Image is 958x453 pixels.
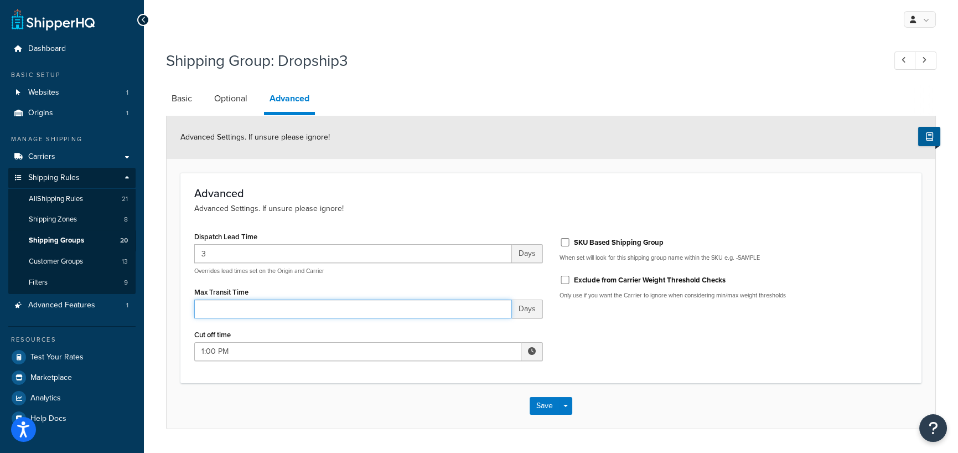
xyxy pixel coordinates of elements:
[8,189,136,209] a: AllShipping Rules21
[28,88,59,97] span: Websites
[8,168,136,294] li: Shipping Rules
[180,131,330,143] span: Advanced Settings. If unsure please ignore!
[166,85,198,112] a: Basic
[122,257,128,266] span: 13
[8,147,136,167] a: Carriers
[919,414,947,442] button: Open Resource Center
[126,301,128,310] span: 1
[124,215,128,224] span: 8
[8,83,136,103] a: Websites1
[166,50,874,71] h1: Shipping Group: Dropship3
[8,347,136,367] a: Test Your Rates
[194,187,908,199] h3: Advanced
[120,236,128,245] span: 20
[28,173,80,183] span: Shipping Rules
[894,52,916,70] a: Previous Record
[574,275,726,285] label: Exclude from Carrier Weight Threshold Checks
[194,288,248,296] label: Max Transit Time
[30,373,72,383] span: Marketplace
[194,203,908,215] p: Advanced Settings. If unsure please ignore!
[574,238,664,248] label: SKU Based Shipping Group
[30,414,66,424] span: Help Docs
[28,109,53,118] span: Origins
[30,394,61,403] span: Analytics
[8,335,136,344] div: Resources
[8,103,136,123] a: Origins1
[8,168,136,188] a: Shipping Rules
[918,127,940,146] button: Show Help Docs
[8,409,136,429] a: Help Docs
[29,236,84,245] span: Shipping Groups
[126,109,128,118] span: 1
[8,209,136,230] li: Shipping Zones
[29,194,83,204] span: All Shipping Rules
[8,368,136,388] a: Marketplace
[8,272,136,293] li: Filters
[194,331,231,339] label: Cut off time
[8,295,136,316] li: Advanced Features
[8,103,136,123] li: Origins
[512,244,543,263] span: Days
[8,251,136,272] li: Customer Groups
[512,300,543,318] span: Days
[8,39,136,59] a: Dashboard
[122,194,128,204] span: 21
[209,85,253,112] a: Optional
[8,272,136,293] a: Filters9
[8,230,136,251] a: Shipping Groups20
[194,267,543,275] p: Overrides lead times set on the Origin and Carrier
[8,388,136,408] a: Analytics
[8,251,136,272] a: Customer Groups13
[28,44,66,54] span: Dashboard
[8,295,136,316] a: Advanced Features1
[560,254,908,262] p: When set will look for this shipping group name within the SKU e.g. -SAMPLE
[30,353,84,362] span: Test Your Rates
[194,233,257,241] label: Dispatch Lead Time
[29,278,48,287] span: Filters
[530,397,560,415] button: Save
[29,257,83,266] span: Customer Groups
[126,88,128,97] span: 1
[915,52,936,70] a: Next Record
[8,230,136,251] li: Shipping Groups
[8,135,136,144] div: Manage Shipping
[8,209,136,230] a: Shipping Zones8
[28,152,55,162] span: Carriers
[264,85,315,115] a: Advanced
[8,83,136,103] li: Websites
[124,278,128,287] span: 9
[28,301,95,310] span: Advanced Features
[560,291,908,300] p: Only use if you want the Carrier to ignore when considering min/max weight thresholds
[29,215,77,224] span: Shipping Zones
[8,70,136,80] div: Basic Setup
